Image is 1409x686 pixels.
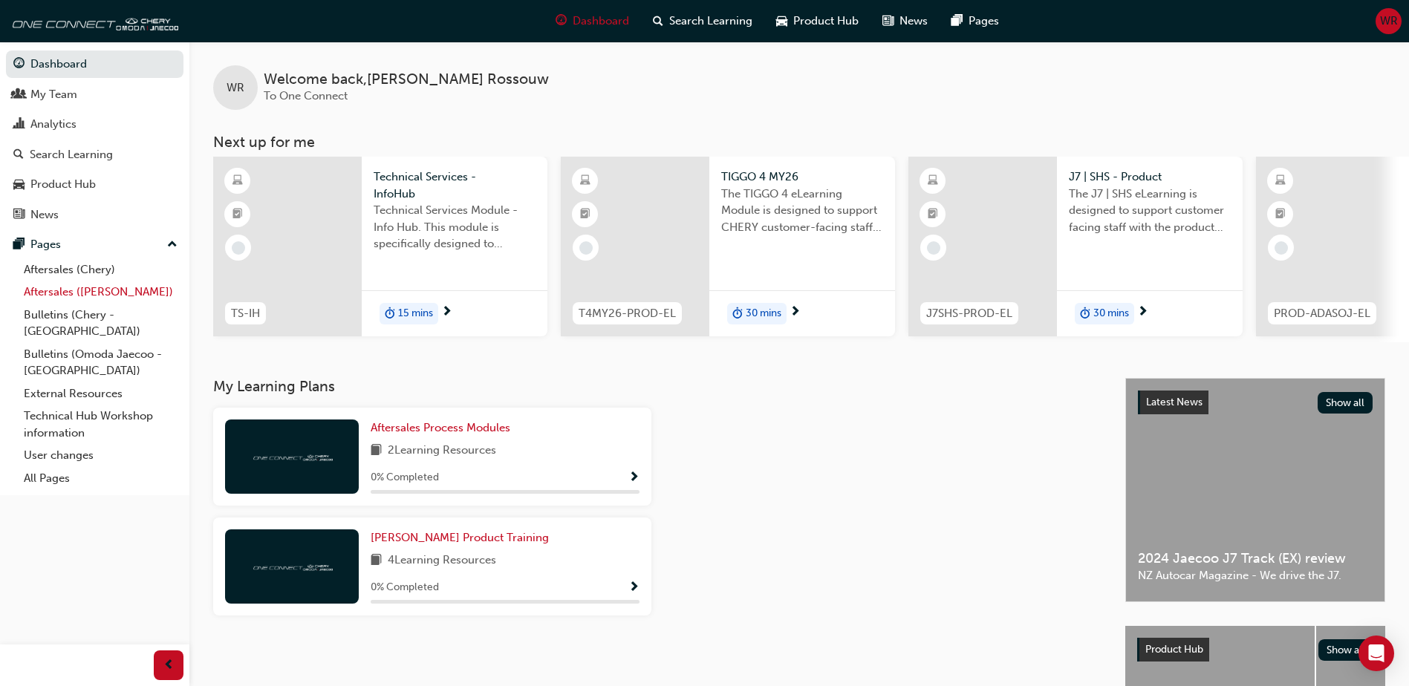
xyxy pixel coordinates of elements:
[6,81,183,108] a: My Team
[213,378,1102,395] h3: My Learning Plans
[374,202,536,252] span: Technical Services Module - Info Hub. This module is specifically designed to address the require...
[13,148,24,162] span: search-icon
[232,205,243,224] span: booktick-icon
[371,419,516,437] a: Aftersales Process Modules
[641,6,764,36] a: search-iconSearch Learning
[163,656,175,675] span: prev-icon
[18,467,183,490] a: All Pages
[30,236,61,253] div: Pages
[1069,186,1231,236] span: The J7 | SHS eLearning is designed to support customer facing staff with the product and sales in...
[580,171,590,191] span: learningResourceType_ELEARNING-icon
[398,305,433,322] span: 15 mins
[13,178,25,192] span: car-icon
[13,118,25,131] span: chart-icon
[371,469,439,486] span: 0 % Completed
[579,241,593,255] span: learningRecordVerb_NONE-icon
[628,581,640,595] span: Show Progress
[628,578,640,597] button: Show Progress
[899,13,928,30] span: News
[1146,396,1203,408] span: Latest News
[30,116,77,133] div: Analytics
[388,442,496,460] span: 2 Learning Resources
[371,421,510,434] span: Aftersales Process Modules
[628,468,640,487] button: Show Progress
[227,79,244,97] span: WR
[231,305,260,322] span: TS-IH
[721,169,883,186] span: TIGGO 4 MY26
[167,235,178,255] span: up-icon
[30,206,59,223] div: News
[927,241,940,255] span: learningRecordVerb_NONE-icon
[18,405,183,444] a: Technical Hub Workshop information
[371,531,549,544] span: [PERSON_NAME] Product Training
[1093,305,1129,322] span: 30 mins
[6,201,183,229] a: News
[732,304,743,324] span: duration-icon
[18,382,183,405] a: External Resources
[251,449,333,463] img: oneconnect
[371,442,382,460] span: book-icon
[926,305,1012,322] span: J7SHS-PROD-EL
[1125,378,1385,602] a: Latest NewsShow all2024 Jaecoo J7 Track (EX) reviewNZ Autocar Magazine - We drive the J7.
[561,157,895,336] a: T4MY26-PROD-ELTIGGO 4 MY26The TIGGO 4 eLearning Module is designed to support CHERY customer-faci...
[213,157,547,336] a: TS-IHTechnical Services - InfoHubTechnical Services Module - Info Hub. This module is specificall...
[951,12,963,30] span: pages-icon
[371,529,555,546] a: [PERSON_NAME] Product Training
[13,88,25,102] span: people-icon
[746,305,781,322] span: 30 mins
[1080,304,1090,324] span: duration-icon
[969,13,999,30] span: Pages
[1358,636,1394,671] div: Open Intercom Messenger
[6,111,183,138] a: Analytics
[374,169,536,202] span: Technical Services - InfoHub
[1069,169,1231,186] span: J7 | SHS - Product
[388,552,496,570] span: 4 Learning Resources
[1275,205,1286,224] span: booktick-icon
[13,238,25,252] span: pages-icon
[371,579,439,596] span: 0 % Completed
[251,559,333,573] img: oneconnect
[18,343,183,382] a: Bulletins (Omoda Jaecoo - [GEOGRAPHIC_DATA])
[721,186,883,236] span: The TIGGO 4 eLearning Module is designed to support CHERY customer-facing staff with the product ...
[1137,638,1373,661] a: Product HubShow all
[6,231,183,258] button: Pages
[371,552,382,570] span: book-icon
[928,171,938,191] span: learningResourceType_ELEARNING-icon
[573,13,629,30] span: Dashboard
[764,6,871,36] a: car-iconProduct Hub
[1138,550,1373,567] span: 2024 Jaecoo J7 Track (EX) review
[441,306,452,319] span: next-icon
[776,12,787,30] span: car-icon
[6,141,183,169] a: Search Learning
[653,12,663,30] span: search-icon
[556,12,567,30] span: guage-icon
[1318,639,1374,661] button: Show all
[1318,392,1373,414] button: Show all
[13,58,25,71] span: guage-icon
[579,305,676,322] span: T4MY26-PROD-EL
[18,281,183,304] a: Aftersales ([PERSON_NAME])
[232,241,245,255] span: learningRecordVerb_NONE-icon
[1138,567,1373,584] span: NZ Autocar Magazine - We drive the J7.
[1380,13,1398,30] span: WR
[6,171,183,198] a: Product Hub
[871,6,940,36] a: news-iconNews
[13,209,25,222] span: news-icon
[882,12,894,30] span: news-icon
[1145,643,1203,656] span: Product Hub
[18,258,183,281] a: Aftersales (Chery)
[7,6,178,36] img: oneconnect
[189,134,1409,151] h3: Next up for me
[793,13,859,30] span: Product Hub
[1138,391,1373,414] a: Latest NewsShow all
[30,86,77,103] div: My Team
[6,48,183,231] button: DashboardMy TeamAnalyticsSearch LearningProduct HubNews
[385,304,395,324] span: duration-icon
[264,89,348,102] span: To One Connect
[1275,241,1288,255] span: learningRecordVerb_NONE-icon
[18,304,183,343] a: Bulletins (Chery - [GEOGRAPHIC_DATA])
[544,6,641,36] a: guage-iconDashboard
[580,205,590,224] span: booktick-icon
